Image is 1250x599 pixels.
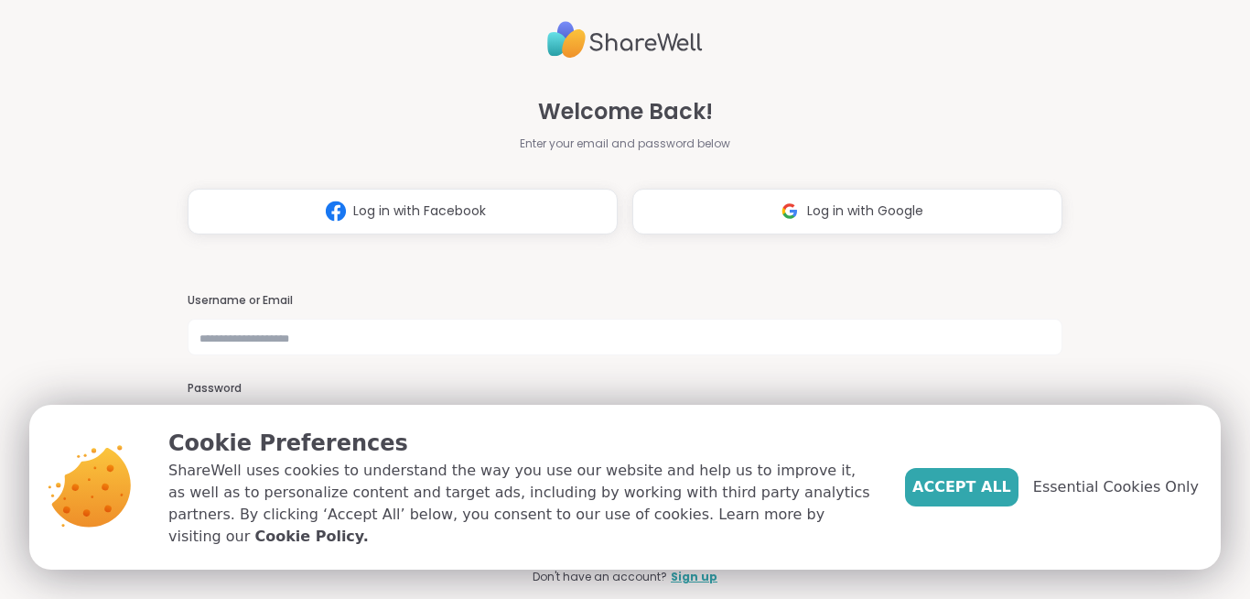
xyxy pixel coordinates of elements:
a: Sign up [671,569,717,585]
a: Cookie Policy. [254,526,368,548]
span: Log in with Google [807,201,923,221]
p: ShareWell uses cookies to understand the way you use our website and help us to improve it, as we... [168,460,876,548]
span: Essential Cookies Only [1033,476,1199,498]
button: Log in with Facebook [188,189,618,234]
span: Accept All [912,476,1011,498]
p: Cookie Preferences [168,427,876,460]
img: ShareWell Logomark [772,194,807,228]
span: Enter your email and password below [520,136,730,152]
img: ShareWell Logo [547,14,703,66]
span: Don't have an account? [533,569,667,585]
button: Accept All [905,468,1018,506]
button: Log in with Google [632,189,1062,234]
img: ShareWell Logomark [318,194,353,228]
h3: Username or Email [188,293,1062,309]
span: Welcome Back! [538,95,713,128]
h3: Password [188,381,1062,397]
span: Log in with Facebook [353,201,486,221]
